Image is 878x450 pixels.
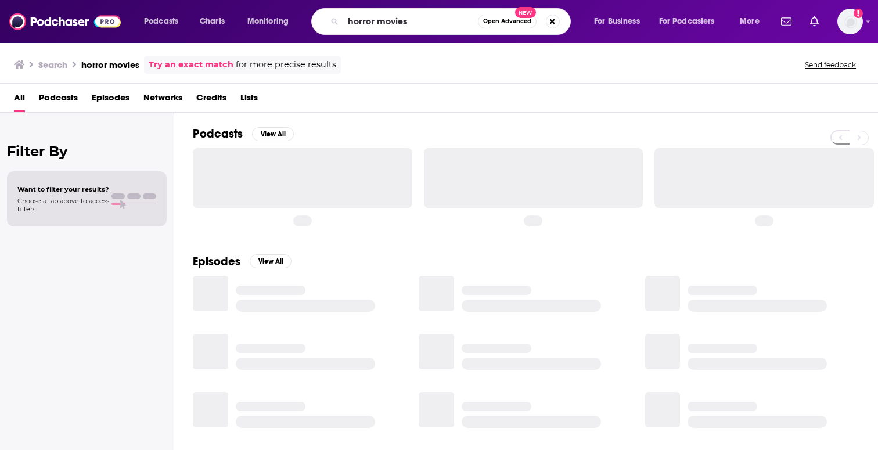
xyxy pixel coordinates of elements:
h2: Podcasts [193,127,243,141]
button: Send feedback [801,60,859,70]
button: Show profile menu [837,9,863,34]
span: Charts [200,13,225,30]
a: PodcastsView All [193,127,294,141]
span: Monitoring [247,13,289,30]
h3: horror movies [81,59,139,70]
h2: Episodes [193,254,240,269]
button: open menu [136,12,193,31]
a: Episodes [92,88,129,112]
a: Show notifications dropdown [776,12,796,31]
button: open menu [586,12,654,31]
button: open menu [652,12,732,31]
button: Open AdvancedNew [478,15,537,28]
a: All [14,88,25,112]
span: Open Advanced [483,19,531,24]
button: View All [252,127,294,141]
button: View All [250,254,292,268]
h2: Filter By [7,143,167,160]
a: EpisodesView All [193,254,292,269]
span: Want to filter your results? [17,185,109,193]
a: Lists [240,88,258,112]
span: More [740,13,760,30]
a: Podcasts [39,88,78,112]
span: for more precise results [236,58,336,71]
img: Podchaser - Follow, Share and Rate Podcasts [9,10,121,33]
a: Charts [192,12,232,31]
img: User Profile [837,9,863,34]
a: Credits [196,88,226,112]
span: For Podcasters [659,13,715,30]
span: Podcasts [144,13,178,30]
a: Networks [143,88,182,112]
button: open menu [239,12,304,31]
span: Choose a tab above to access filters. [17,197,109,213]
h3: Search [38,59,67,70]
span: New [515,7,536,18]
a: Show notifications dropdown [805,12,823,31]
div: Search podcasts, credits, & more... [322,8,582,35]
span: For Business [594,13,640,30]
span: Logged in as alignPR [837,9,863,34]
input: Search podcasts, credits, & more... [343,12,478,31]
button: open menu [732,12,774,31]
a: Try an exact match [149,58,233,71]
svg: Add a profile image [854,9,863,18]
